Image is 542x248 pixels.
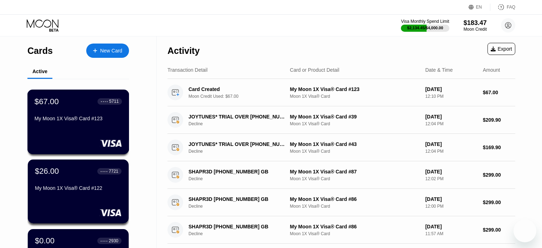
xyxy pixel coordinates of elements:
[167,79,515,106] div: Card CreatedMoon Credit Used: $67.00My Moon 1X Visa® Card #123Moon 1X Visa® Card[DATE]12:10 PM$67.00
[167,216,515,244] div: SHAPR3D [PHONE_NUMBER] GBDeclineMy Moon 1X Visa® Card #86Moon 1X Visa® Card[DATE]11:57 AM$299.00
[290,86,420,92] div: My Moon 1X Visa® Card #123
[425,196,477,202] div: [DATE]
[27,46,53,56] div: Cards
[464,19,487,27] div: $183.47
[483,199,515,205] div: $299.00
[425,169,477,174] div: [DATE]
[464,27,487,32] div: Moon Credit
[28,160,129,223] div: $26.00● ● ● ●7721My Moon 1X Visa® Card #122
[425,141,477,147] div: [DATE]
[167,46,200,56] div: Activity
[483,227,515,233] div: $299.00
[189,169,286,174] div: SHAPR3D [PHONE_NUMBER] GB
[425,121,477,126] div: 12:04 PM
[425,114,477,120] div: [DATE]
[290,204,420,209] div: Moon 1X Visa® Card
[487,43,515,55] div: Export
[100,48,122,54] div: New Card
[35,185,122,191] div: My Moon 1X Visa® Card #122
[35,167,59,176] div: $26.00
[425,204,477,209] div: 12:00 PM
[401,19,449,32] div: Visa Monthly Spend Limit$2,134.45/$4,000.00
[189,86,286,92] div: Card Created
[100,170,108,172] div: ● ● ● ●
[32,69,47,74] div: Active
[491,46,512,52] div: Export
[167,106,515,134] div: JOYTUNES* TRIAL OVER [PHONE_NUMBER] USDeclineMy Moon 1X Visa® Card #39Moon 1X Visa® Card[DATE]12:...
[109,238,118,243] div: 2930
[189,231,294,236] div: Decline
[483,172,515,178] div: $299.00
[507,5,515,10] div: FAQ
[189,204,294,209] div: Decline
[483,67,500,73] div: Amount
[109,169,118,174] div: 7721
[167,161,515,189] div: SHAPR3D [PHONE_NUMBER] GBDeclineMy Moon 1X Visa® Card #87Moon 1X Visa® Card[DATE]12:02 PM$299.00
[167,134,515,161] div: JOYTUNES* TRIAL OVER [PHONE_NUMBER] USDeclineMy Moon 1X Visa® Card #43Moon 1X Visa® Card[DATE]12:...
[290,196,420,202] div: My Moon 1X Visa® Card #86
[167,67,207,73] div: Transaction Detail
[100,240,108,242] div: ● ● ● ●
[290,176,420,181] div: Moon 1X Visa® Card
[189,176,294,181] div: Decline
[483,145,515,150] div: $169.90
[290,141,420,147] div: My Moon 1X Visa® Card #43
[189,149,294,154] div: Decline
[290,121,420,126] div: Moon 1X Visa® Card
[290,169,420,174] div: My Moon 1X Visa® Card #87
[425,67,453,73] div: Date & Time
[483,90,515,95] div: $67.00
[464,19,487,32] div: $183.47Moon Credit
[86,44,129,58] div: New Card
[189,121,294,126] div: Decline
[290,94,420,99] div: Moon 1X Visa® Card
[35,236,55,246] div: $0.00
[35,116,122,121] div: My Moon 1X Visa® Card #123
[290,224,420,229] div: My Moon 1X Visa® Card #86
[290,114,420,120] div: My Moon 1X Visa® Card #39
[189,141,286,147] div: JOYTUNES* TRIAL OVER [PHONE_NUMBER] US
[425,149,477,154] div: 12:04 PM
[407,26,443,30] div: $2,134.45 / $4,000.00
[28,90,129,154] div: $67.00● ● ● ●5711My Moon 1X Visa® Card #123
[513,219,536,242] iframe: Button to launch messaging window, conversation in progress
[483,117,515,123] div: $209.90
[425,224,477,229] div: [DATE]
[189,224,286,229] div: SHAPR3D [PHONE_NUMBER] GB
[469,4,490,11] div: EN
[425,231,477,236] div: 11:57 AM
[101,100,108,102] div: ● ● ● ●
[490,4,515,11] div: FAQ
[35,97,59,106] div: $67.00
[189,196,286,202] div: SHAPR3D [PHONE_NUMBER] GB
[476,5,482,10] div: EN
[425,94,477,99] div: 12:10 PM
[189,94,294,99] div: Moon Credit Used: $67.00
[425,176,477,181] div: 12:02 PM
[290,149,420,154] div: Moon 1X Visa® Card
[290,231,420,236] div: Moon 1X Visa® Card
[167,189,515,216] div: SHAPR3D [PHONE_NUMBER] GBDeclineMy Moon 1X Visa® Card #86Moon 1X Visa® Card[DATE]12:00 PM$299.00
[109,99,119,104] div: 5711
[401,19,449,24] div: Visa Monthly Spend Limit
[189,114,286,120] div: JOYTUNES* TRIAL OVER [PHONE_NUMBER] US
[290,67,340,73] div: Card or Product Detail
[425,86,477,92] div: [DATE]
